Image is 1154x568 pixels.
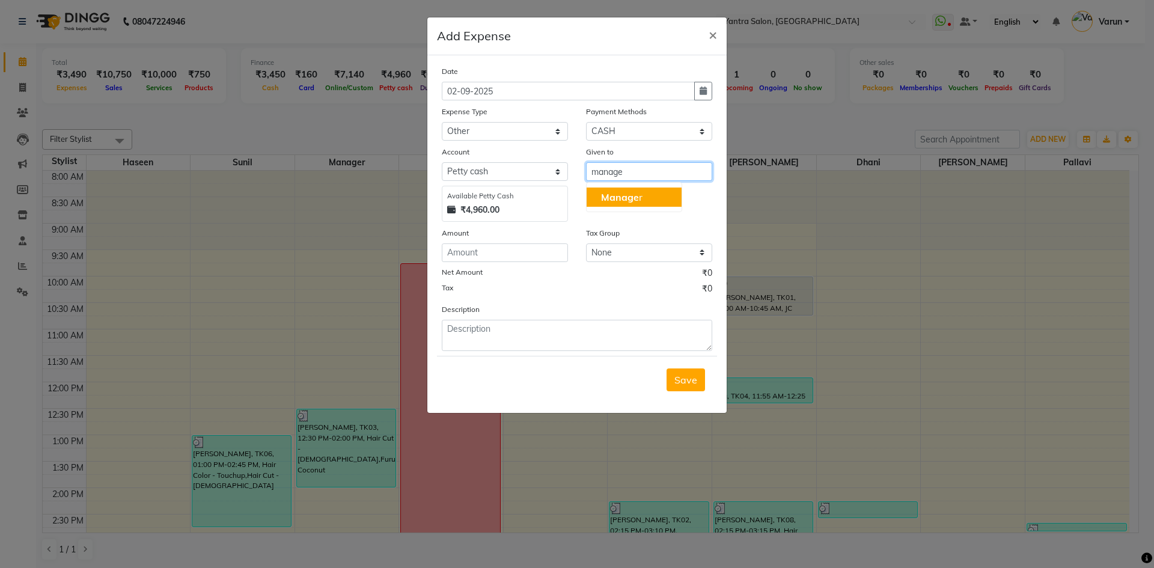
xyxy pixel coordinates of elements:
[674,374,697,386] span: Save
[601,191,643,203] ngb-highlight: r
[447,191,563,201] div: Available Petty Cash
[442,282,453,293] label: Tax
[586,147,614,157] label: Given to
[460,204,499,216] strong: ₹4,960.00
[702,282,712,298] span: ₹0
[442,66,458,77] label: Date
[442,147,469,157] label: Account
[586,106,647,117] label: Payment Methods
[442,228,469,239] label: Amount
[702,267,712,282] span: ₹0
[586,162,712,181] input: Given to
[709,25,717,43] span: ×
[586,228,620,239] label: Tax Group
[442,106,487,117] label: Expense Type
[437,27,511,45] h5: Add Expense
[667,368,705,391] button: Save
[442,267,483,278] label: Net Amount
[442,243,568,262] input: Amount
[699,17,727,51] button: Close
[601,191,639,203] span: Manage
[442,304,480,315] label: Description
